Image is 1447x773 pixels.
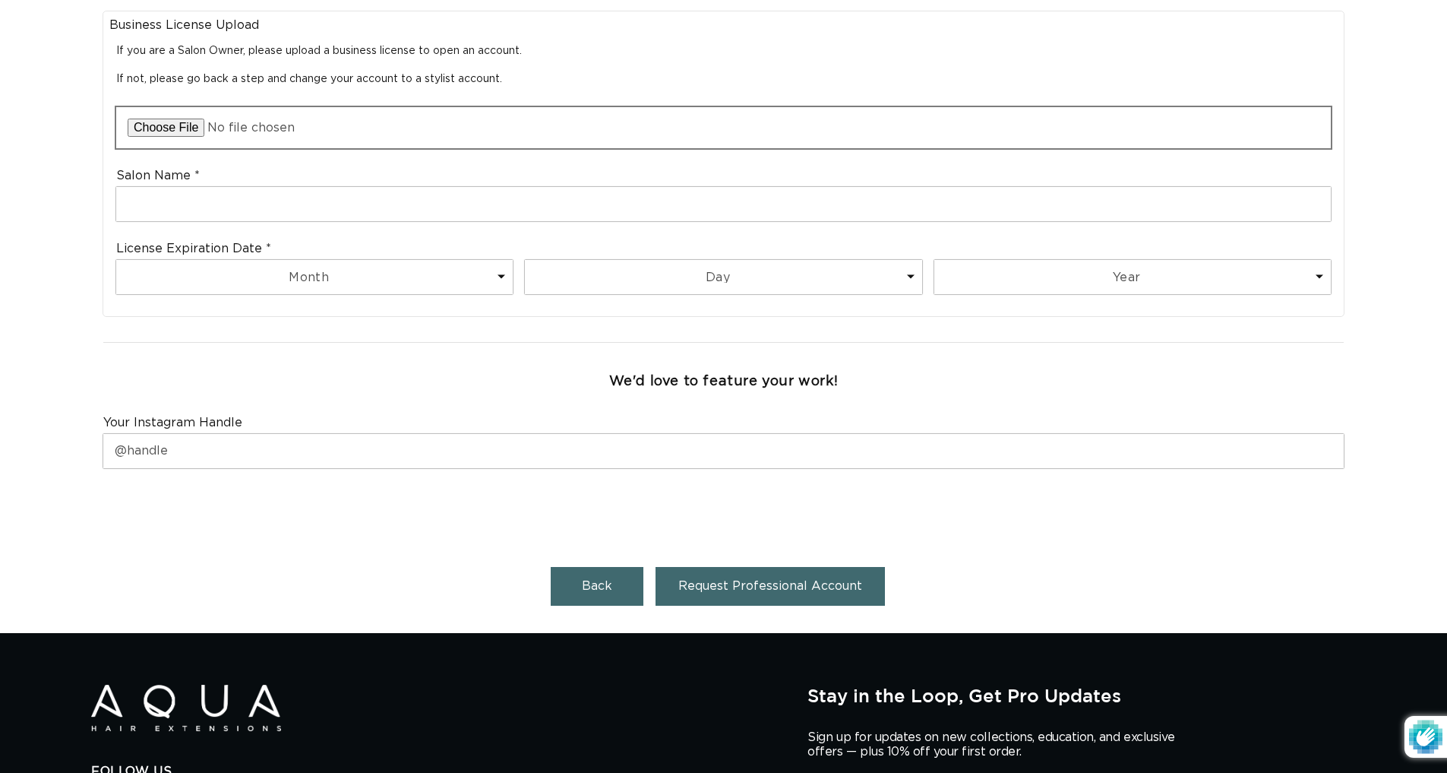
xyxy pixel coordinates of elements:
label: Your Instagram Handle [103,415,242,431]
h3: We'd love to feature your work! [609,373,839,391]
label: Salon Name [116,168,200,184]
legend: Business License Upload [109,17,1338,33]
img: Aqua Hair Extensions [91,685,281,731]
button: Request Professional Account [656,567,885,606]
button: Back [551,567,643,606]
input: @handle [103,434,1344,468]
iframe: Chat Widget [1241,609,1447,773]
p: Sign up for updates on new collections, education, and exclusive offers — plus 10% off your first... [807,730,1187,759]
p: If you are a Salon Owner, please upload a business license to open an account. If not, please go ... [116,44,1331,86]
label: License Expiration Date [116,241,271,257]
span: Back [582,580,612,592]
h2: Stay in the Loop, Get Pro Updates [807,685,1356,706]
span: Request Professional Account [678,580,862,592]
